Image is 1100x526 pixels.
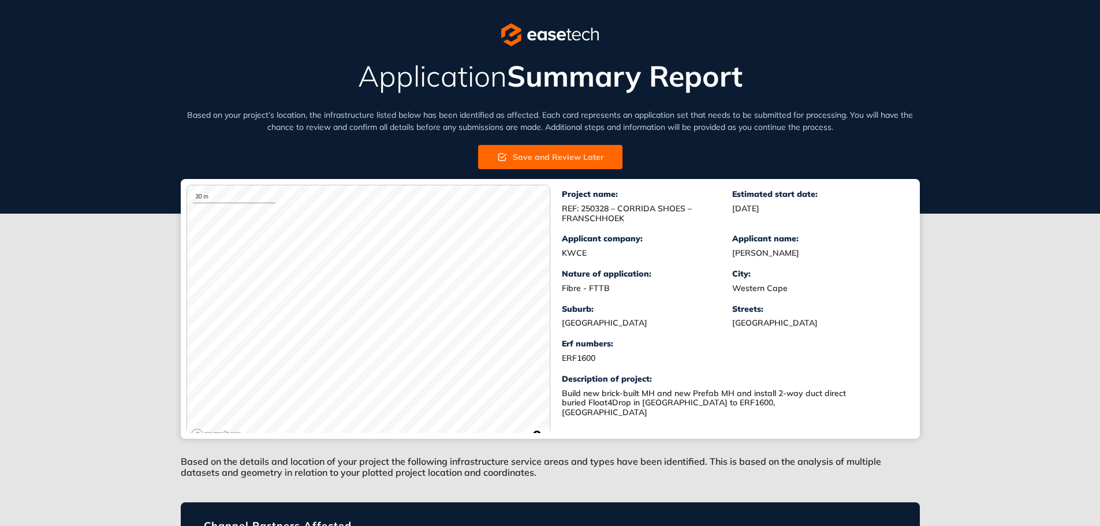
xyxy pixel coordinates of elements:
div: Applicant name: [732,234,903,244]
div: [PERSON_NAME] [732,248,903,258]
div: Nature of application: [562,269,732,279]
div: REF: 250328 – CORRIDA SHOES – FRANSCHHOEK [562,204,732,223]
img: logo [501,23,599,46]
div: Fibre - FTTB [562,283,732,293]
div: City: [732,269,903,279]
div: Description of project: [562,374,903,384]
canvas: Map [187,185,550,445]
div: [DATE] [732,204,903,214]
div: Streets: [732,304,903,314]
div: Estimated start date: [732,189,903,199]
button: Save and Review Later [478,145,622,169]
div: [GEOGRAPHIC_DATA] [732,318,903,328]
span: Toggle attribution [534,428,540,441]
div: Build new brick-built MH and new Prefab MH and install 2-way duct direct buried Float4Drop in Hug... [562,389,851,417]
div: KWCE [562,248,732,258]
div: 30 m [193,191,276,203]
span: Save and Review Later [513,151,604,163]
div: Applicant company: [562,234,732,244]
span: Summary Report [507,58,743,94]
div: Based on the details and location of your project the following infrastructure service areas and ... [181,439,920,485]
div: Project name: [562,189,732,199]
div: Suburb: [562,304,732,314]
div: [GEOGRAPHIC_DATA] [562,318,732,328]
h2: Application [181,60,920,92]
div: Western Cape [732,283,903,293]
div: ERF1600 [562,353,732,363]
a: Mapbox logo [191,428,241,442]
div: Based on your project’s location, the infrastructure listed below has been identified as affected... [181,109,920,133]
div: Erf numbers: [562,339,732,349]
